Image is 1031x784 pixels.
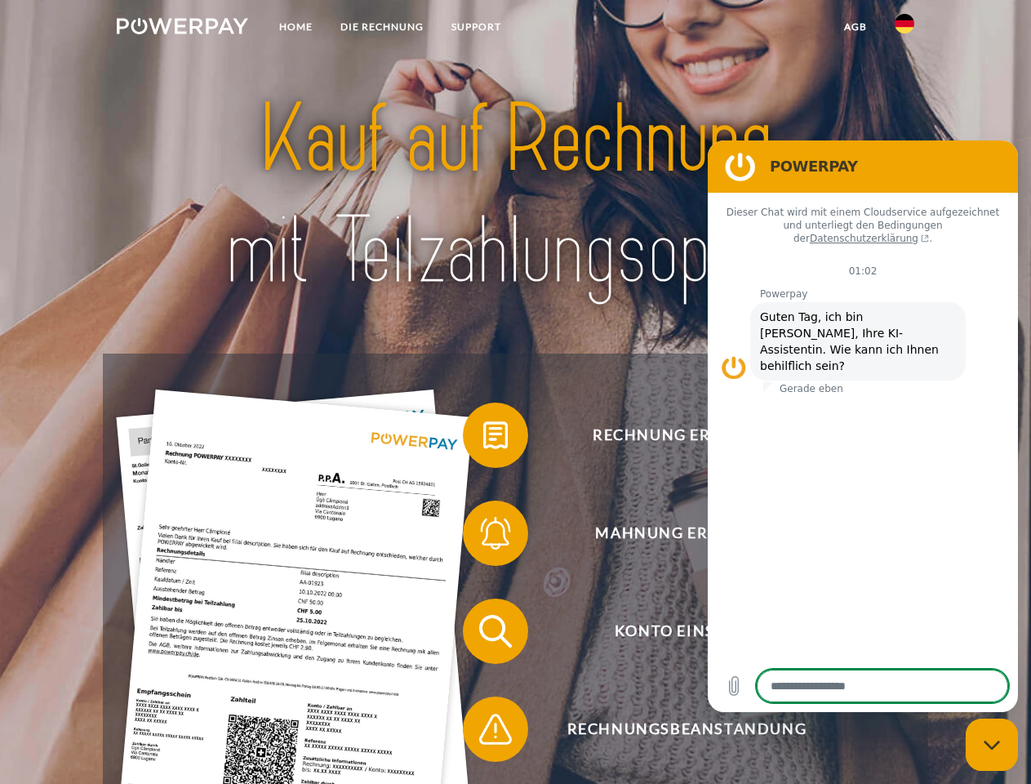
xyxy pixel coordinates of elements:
img: qb_search.svg [475,611,516,652]
a: DIE RECHNUNG [327,12,438,42]
img: logo-powerpay-white.svg [117,18,248,34]
img: qb_bill.svg [475,415,516,456]
a: Home [265,12,327,42]
img: qb_bell.svg [475,513,516,554]
span: Rechnungsbeanstandung [487,697,887,762]
button: Konto einsehen [463,599,887,664]
span: Rechnung erhalten? [487,403,887,468]
img: title-powerpay_de.svg [156,78,875,313]
a: SUPPORT [438,12,515,42]
iframe: Messaging-Fenster [708,140,1018,712]
span: Konto einsehen [487,599,887,664]
a: agb [830,12,881,42]
img: qb_warning.svg [475,709,516,750]
span: Mahnung erhalten? [487,501,887,566]
img: de [895,14,914,33]
iframe: Schaltfläche zum Öffnen des Messaging-Fensters; Konversation läuft [966,719,1018,771]
button: Rechnung erhalten? [463,403,887,468]
button: Mahnung erhalten? [463,501,887,566]
button: Rechnungsbeanstandung [463,697,887,762]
